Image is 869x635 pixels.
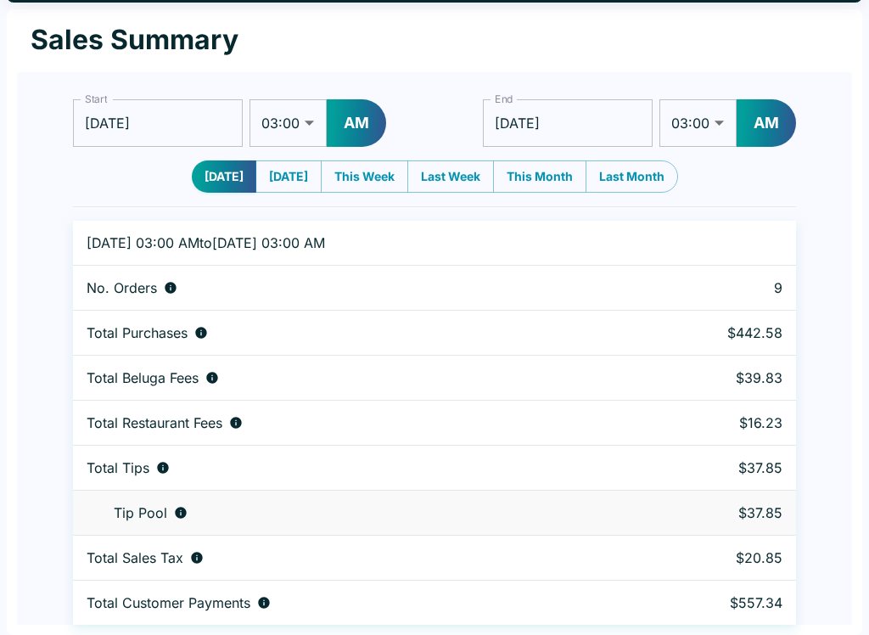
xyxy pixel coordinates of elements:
[87,369,199,386] p: Total Beluga Fees
[586,160,678,193] button: Last Month
[87,279,157,296] p: No. Orders
[87,459,149,476] p: Total Tips
[87,324,611,341] div: Aggregate order subtotals
[407,160,494,193] button: Last Week
[114,504,167,521] p: Tip Pool
[493,160,586,193] button: This Month
[495,92,513,106] label: End
[87,459,611,476] div: Combined individual and pooled tips
[321,160,408,193] button: This Week
[31,23,238,57] h1: Sales Summary
[87,594,250,611] p: Total Customer Payments
[638,459,782,476] p: $37.85
[87,504,611,521] div: Tips unclaimed by a waiter
[73,99,243,147] input: Choose date, selected date is Aug 11, 2025
[255,160,322,193] button: [DATE]
[87,549,611,566] div: Sales tax paid by diners
[87,549,183,566] p: Total Sales Tax
[87,414,611,431] div: Fees paid by diners to restaurant
[638,279,782,296] p: 9
[638,324,782,341] p: $442.58
[87,369,611,386] div: Fees paid by diners to Beluga
[638,549,782,566] p: $20.85
[87,414,222,431] p: Total Restaurant Fees
[85,92,107,106] label: Start
[87,324,188,341] p: Total Purchases
[638,369,782,386] p: $39.83
[638,504,782,521] p: $37.85
[87,234,611,251] p: [DATE] 03:00 AM to [DATE] 03:00 AM
[638,594,782,611] p: $557.34
[737,99,796,147] button: AM
[87,594,611,611] div: Total amount paid for orders by diners
[87,279,611,296] div: Number of orders placed
[192,160,256,193] button: [DATE]
[638,414,782,431] p: $16.23
[483,99,653,147] input: Choose date, selected date is Aug 12, 2025
[327,99,386,147] button: AM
